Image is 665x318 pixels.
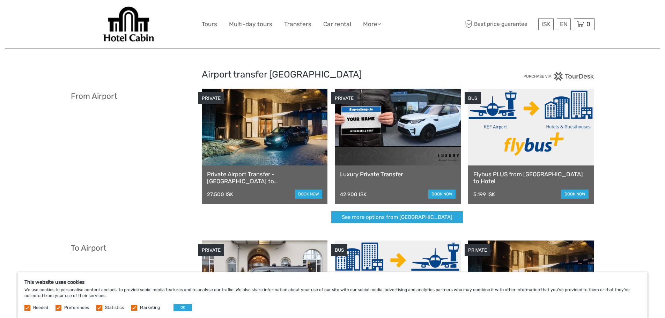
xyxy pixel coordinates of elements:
[105,305,124,311] label: Statistics
[198,244,224,256] div: PRIVATE
[71,243,187,253] h3: To Airport
[202,69,464,80] h2: Airport transfer [GEOGRAPHIC_DATA]
[473,191,495,198] div: 5.199 ISK
[363,19,381,29] a: More
[207,171,323,185] a: Private Airport Transfer - [GEOGRAPHIC_DATA] to [GEOGRAPHIC_DATA]
[64,305,89,311] label: Preferences
[428,190,456,199] a: book now
[140,305,160,311] label: Marketing
[557,19,571,30] div: EN
[331,244,347,256] div: BUS
[541,21,551,28] span: ISK
[229,19,272,29] a: Multi-day tours
[284,19,311,29] a: Transfers
[101,5,156,43] img: Our services
[323,19,351,29] a: Car rental
[17,272,648,318] div: We use cookies to personalise content and ads, to provide social media features and to analyse ou...
[465,244,490,256] div: PRIVATE
[24,279,641,285] h5: This website uses cookies
[71,91,187,101] h3: From Airport
[340,191,367,198] div: 42.900 ISK
[585,21,591,28] span: 0
[173,304,192,311] button: OK
[464,19,537,30] span: Best price guarantee
[465,92,481,104] div: BUS
[331,211,463,223] a: See more options from [GEOGRAPHIC_DATA]
[331,92,357,104] div: PRIVATE
[198,92,224,104] div: PRIVATE
[33,305,48,311] label: Needed
[561,190,589,199] a: book now
[473,171,589,185] a: Flybus PLUS from [GEOGRAPHIC_DATA] to Hotel
[295,190,322,199] a: book now
[340,171,456,178] a: Luxury Private Transfer
[523,72,594,81] img: PurchaseViaTourDesk.png
[207,191,233,198] div: 27.500 ISK
[202,19,217,29] a: Tours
